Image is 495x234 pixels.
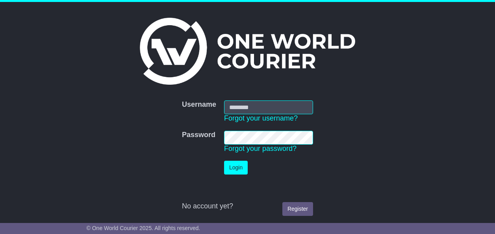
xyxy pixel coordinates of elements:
[182,100,216,109] label: Username
[140,18,355,85] img: One World
[182,131,215,139] label: Password
[224,145,297,152] a: Forgot your password?
[87,225,200,231] span: © One World Courier 2025. All rights reserved.
[224,114,298,122] a: Forgot your username?
[224,161,248,175] button: Login
[282,202,313,216] a: Register
[182,202,313,211] div: No account yet?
